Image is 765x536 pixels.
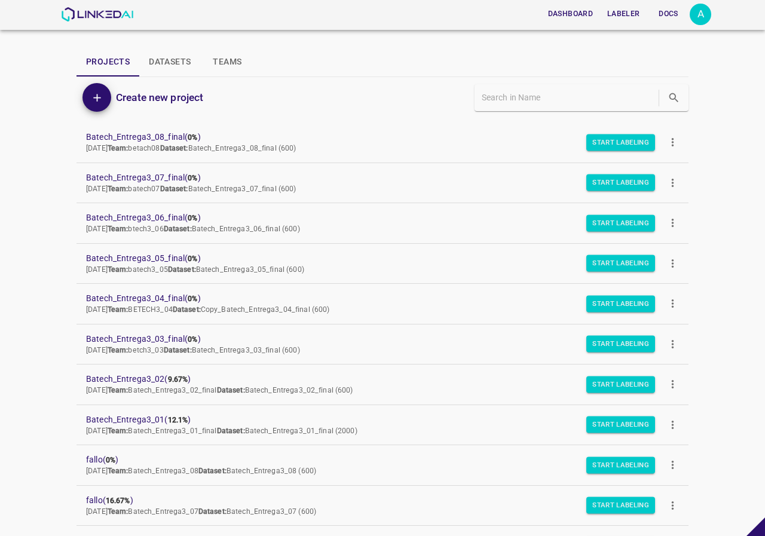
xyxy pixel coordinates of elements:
[188,214,197,222] b: 0%
[659,210,686,237] button: more
[659,250,686,277] button: more
[164,346,192,354] b: Dataset:
[188,133,197,142] b: 0%
[586,416,655,433] button: Start Labeling
[198,467,227,475] b: Dataset:
[106,497,130,505] b: 16.67%
[108,507,128,516] b: Team:
[586,295,655,312] button: Start Labeling
[86,454,660,466] span: fallo ( )
[690,4,711,25] button: Open settings
[76,365,688,405] a: Batech_Entrega3_02(9.67%)[DATE]Team:Batech_Entrega3_02_finalDataset:Batech_Entrega3_02_final (600)
[659,330,686,357] button: more
[188,255,197,263] b: 0%
[106,456,115,464] b: 0%
[541,2,600,26] a: Dashboard
[188,174,197,182] b: 0%
[86,131,660,143] span: Batech_Entrega3_08_final ( )
[198,507,227,516] b: Dataset:
[108,386,128,394] b: Team:
[86,212,660,224] span: Batech_Entrega3_06_final ( )
[108,346,128,354] b: Team:
[76,244,688,284] a: Batech_Entrega3_05_final(0%)[DATE]Team:batech3_05Dataset:Batech_Entrega3_05_final (600)
[168,375,188,384] b: 9.67%
[217,427,245,435] b: Dataset:
[86,494,660,507] span: fallo ( )
[116,89,203,106] h6: Create new project
[86,292,660,305] span: Batech_Entrega3_04_final ( )
[600,2,647,26] a: Labeler
[586,215,655,231] button: Start Labeling
[86,414,660,426] span: Batech_Entrega3_01 ( )
[86,305,329,314] span: [DATE] BETECH3_04 Copy_Batech_Entrega3_04_final (600)
[690,4,711,25] div: A
[200,48,254,76] button: Teams
[586,255,655,272] button: Start Labeling
[659,129,686,156] button: more
[659,290,686,317] button: more
[217,386,245,394] b: Dataset:
[86,427,357,435] span: [DATE] Batech_Entrega3_01_final Batech_Entrega3_01_final (2000)
[86,467,316,475] span: [DATE] Batech_Entrega3_08 Batech_Entrega3_08 (600)
[108,427,128,435] b: Team:
[649,4,687,24] button: Docs
[76,405,688,445] a: Batech_Entrega3_01(12.1%)[DATE]Team:Batech_Entrega3_01_finalDataset:Batech_Entrega3_01_final (2000)
[76,163,688,203] a: Batech_Entrega3_07_final(0%)[DATE]Team:batech07Dataset:Batech_Entrega3_07_final (600)
[76,284,688,324] a: Batech_Entrega3_04_final(0%)[DATE]Team:BETECH3_04Dataset:Copy_Batech_Entrega3_04_final (600)
[108,265,128,274] b: Team:
[168,265,196,274] b: Dataset:
[586,174,655,191] button: Start Labeling
[173,305,201,314] b: Dataset:
[139,48,200,76] button: Datasets
[86,252,660,265] span: Batech_Entrega3_05_final ( )
[86,333,660,345] span: Batech_Entrega3_03_final ( )
[602,4,644,24] button: Labeler
[86,507,316,516] span: [DATE] Batech_Entrega3_07 Batech_Entrega3_07 (600)
[76,122,688,163] a: Batech_Entrega3_08_final(0%)[DATE]Team:betach08Dataset:Batech_Entrega3_08_final (600)
[659,411,686,438] button: more
[659,169,686,196] button: more
[86,346,300,354] span: [DATE] betch3_03 Batech_Entrega3_03_final (600)
[108,305,128,314] b: Team:
[76,48,139,76] button: Projects
[586,497,655,514] button: Start Labeling
[108,185,128,193] b: Team:
[662,85,686,110] button: search
[86,144,296,152] span: [DATE] betach08 Batech_Entrega3_08_final (600)
[659,452,686,479] button: more
[586,134,655,151] button: Start Labeling
[659,492,686,519] button: more
[647,2,690,26] a: Docs
[76,324,688,365] a: Batech_Entrega3_03_final(0%)[DATE]Team:betch3_03Dataset:Batech_Entrega3_03_final (600)
[586,336,655,353] button: Start Labeling
[86,265,304,274] span: [DATE] batech3_05 Batech_Entrega3_05_final (600)
[164,225,192,233] b: Dataset:
[76,486,688,526] a: fallo(16.67%)[DATE]Team:Batech_Entrega3_07Dataset:Batech_Entrega3_07 (600)
[76,445,688,485] a: fallo(0%)[DATE]Team:Batech_Entrega3_08Dataset:Batech_Entrega3_08 (600)
[188,295,197,303] b: 0%
[82,83,111,112] button: Add
[482,89,656,106] input: Search in Name
[86,373,660,385] span: Batech_Entrega3_02 ( )
[160,144,188,152] b: Dataset:
[108,467,128,475] b: Team:
[586,457,655,473] button: Start Labeling
[108,225,128,233] b: Team:
[160,185,188,193] b: Dataset:
[188,335,197,344] b: 0%
[86,185,296,193] span: [DATE] batech07 Batech_Entrega3_07_final (600)
[76,203,688,243] a: Batech_Entrega3_06_final(0%)[DATE]Team:btech3_06Dataset:Batech_Entrega3_06_final (600)
[586,376,655,393] button: Start Labeling
[86,225,300,233] span: [DATE] btech3_06 Batech_Entrega3_06_final (600)
[86,386,353,394] span: [DATE] Batech_Entrega3_02_final Batech_Entrega3_02_final (600)
[543,4,598,24] button: Dashboard
[168,416,188,424] b: 12.1%
[61,7,133,22] img: LinkedAI
[86,171,660,184] span: Batech_Entrega3_07_final ( )
[111,89,203,106] a: Create new project
[659,371,686,398] button: more
[108,144,128,152] b: Team:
